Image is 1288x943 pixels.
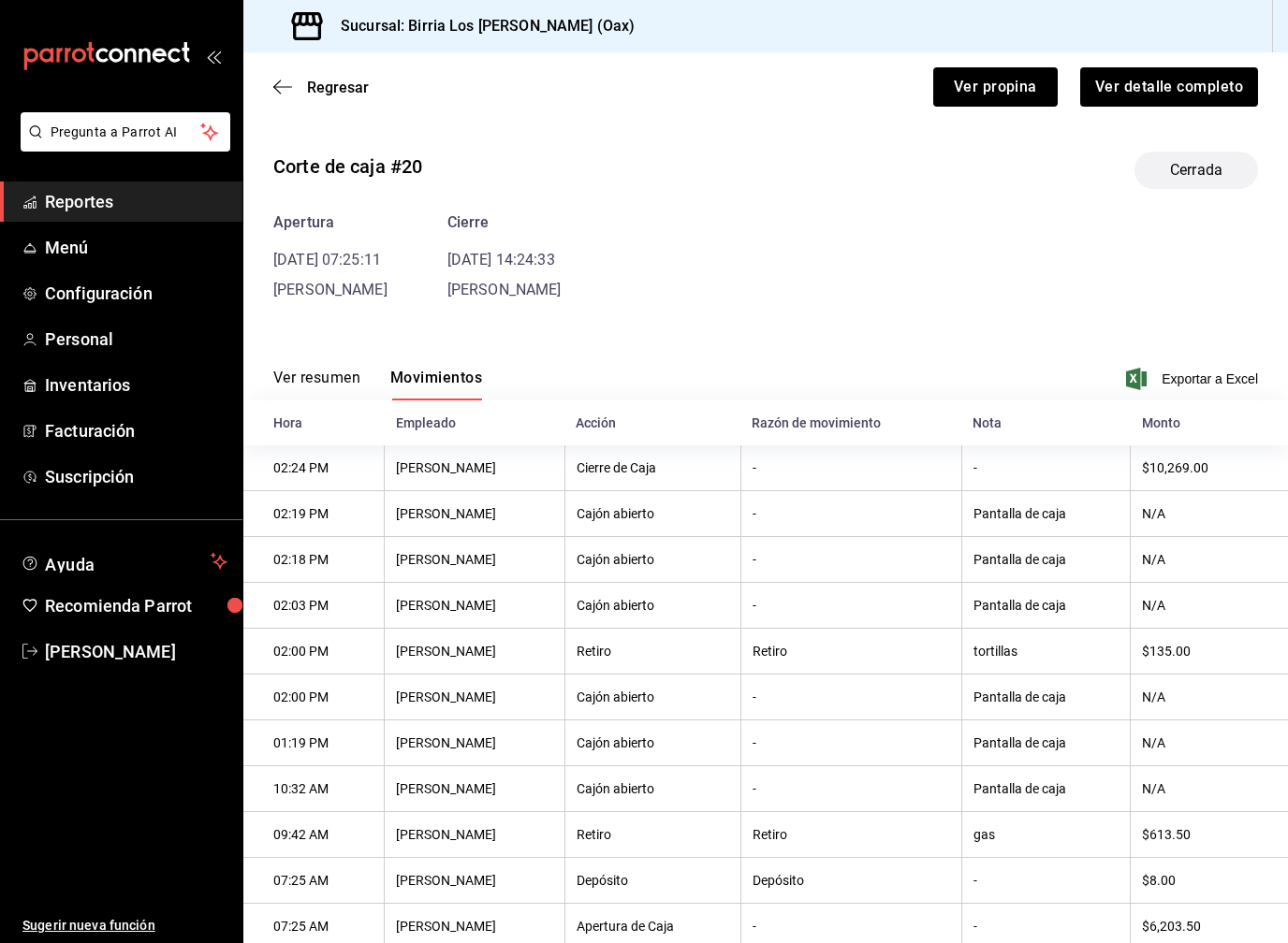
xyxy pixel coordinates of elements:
button: Pregunta a Parrot AI [21,112,230,152]
th: N/A [1131,766,1288,812]
th: - [740,537,961,583]
div: navigation tabs [273,369,482,400]
th: Monto [1131,400,1288,445]
th: 02:00 PM [243,629,385,675]
th: [PERSON_NAME] [385,720,564,766]
th: 02:19 PM [243,491,385,537]
th: N/A [1131,583,1288,629]
span: Cerrada [1159,159,1234,181]
button: Movimientos [390,369,482,400]
th: Pantalla de caja [961,720,1131,766]
th: [PERSON_NAME] [385,766,564,812]
div: Cierre [447,211,562,234]
th: 01:19 PM [243,720,385,766]
th: Cajón abierto [564,583,740,629]
th: Retiro [740,812,961,858]
div: Corte de caja #20 [273,152,422,181]
th: - [740,583,961,629]
span: Recomienda Parrot [45,593,227,618]
th: tortillas [961,629,1131,675]
th: Pantalla de caja [961,491,1131,537]
span: [PERSON_NAME] [45,639,227,664]
th: - [961,445,1131,491]
span: [PERSON_NAME] [447,281,562,298]
th: Depósito [740,858,961,904]
th: Pantalla de caja [961,766,1131,812]
th: [PERSON_NAME] [385,583,564,629]
th: - [740,445,961,491]
button: Ver propina [933,67,1058,107]
th: [PERSON_NAME] [385,858,564,904]
th: 07:25 AM [243,858,385,904]
span: Personal [45,326,227,352]
th: - [740,675,961,720]
th: - [961,858,1131,904]
th: [PERSON_NAME] [385,675,564,720]
span: Regresar [307,79,369,96]
button: Regresar [273,79,369,96]
th: $135.00 [1131,629,1288,675]
div: Apertura [273,211,388,234]
th: Cajón abierto [564,720,740,766]
button: Ver resumen [273,369,360,400]
th: Retiro [564,812,740,858]
span: Configuración [45,281,227,306]
th: [PERSON_NAME] [385,445,564,491]
th: Retiro [740,629,961,675]
button: Exportar a Excel [1130,368,1258,390]
th: 09:42 AM [243,812,385,858]
th: 02:03 PM [243,583,385,629]
button: Ver detalle completo [1080,67,1258,107]
th: gas [961,812,1131,858]
time: [DATE] 14:24:33 [447,251,555,268]
th: N/A [1131,720,1288,766]
th: Pantalla de caja [961,537,1131,583]
span: Ayuda [45,550,203,573]
th: - [740,720,961,766]
time: [DATE] 07:25:11 [273,251,381,268]
span: Facturación [45,418,227,443]
span: Suscripción [45,464,227,489]
th: Cierre de Caja [564,445,740,491]
th: [PERSON_NAME] [385,812,564,858]
th: [PERSON_NAME] [385,537,564,583]
span: Sugerir nueva función [22,916,227,936]
th: 02:24 PM [243,445,385,491]
th: - [740,491,961,537]
a: Pregunta a Parrot AI [13,136,230,155]
span: Pregunta a Parrot AI [51,123,201,142]
th: N/A [1131,675,1288,720]
th: Acción [564,400,740,445]
th: Hora [243,400,385,445]
th: 02:18 PM [243,537,385,583]
th: $8.00 [1131,858,1288,904]
th: Cajón abierto [564,766,740,812]
th: Pantalla de caja [961,583,1131,629]
th: Cajón abierto [564,675,740,720]
th: $10,269.00 [1131,445,1288,491]
th: Cajón abierto [564,537,740,583]
th: 02:00 PM [243,675,385,720]
th: - [740,766,961,812]
th: Razón de movimiento [740,400,961,445]
th: N/A [1131,491,1288,537]
th: [PERSON_NAME] [385,491,564,537]
button: open_drawer_menu [206,49,221,64]
span: Inventarios [45,372,227,398]
th: 10:32 AM [243,766,385,812]
th: $613.50 [1131,812,1288,858]
span: [PERSON_NAME] [273,281,388,298]
th: Depósito [564,858,740,904]
h3: Sucursal: Birria Los [PERSON_NAME] (Oax) [326,15,635,37]
th: Nota [961,400,1131,445]
span: Menú [45,235,227,260]
th: Pantalla de caja [961,675,1131,720]
th: Cajón abierto [564,491,740,537]
span: Reportes [45,189,227,214]
th: Retiro [564,629,740,675]
th: N/A [1131,537,1288,583]
th: [PERSON_NAME] [385,629,564,675]
th: Empleado [385,400,564,445]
